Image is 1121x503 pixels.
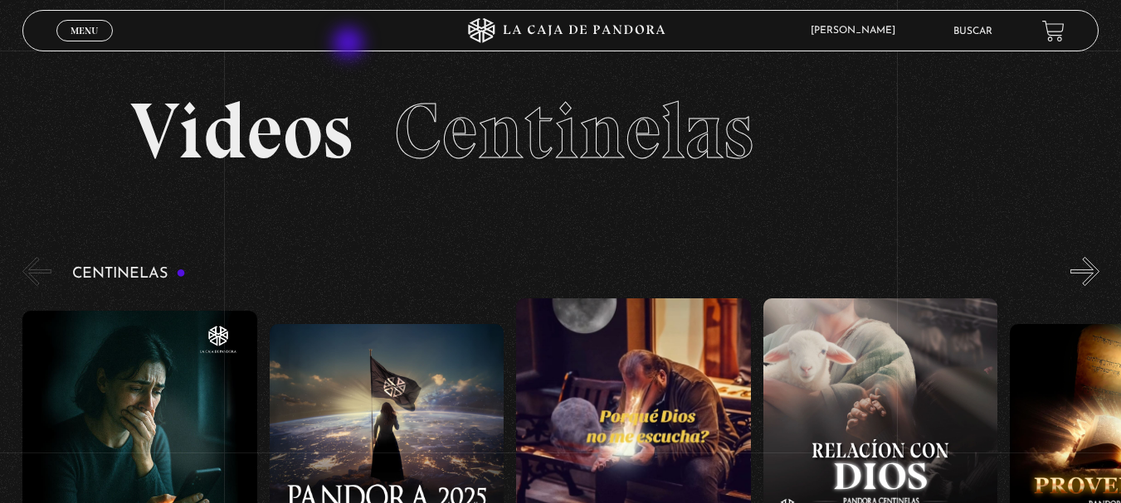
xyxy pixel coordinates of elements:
a: Buscar [953,27,992,36]
h2: Videos [130,92,992,171]
span: Cerrar [65,40,104,51]
button: Next [1070,257,1099,286]
h3: Centinelas [72,266,186,282]
a: View your shopping cart [1042,20,1065,42]
span: Centinelas [394,84,753,178]
span: Menu [71,26,98,36]
span: [PERSON_NAME] [802,26,912,36]
button: Previous [22,257,51,286]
